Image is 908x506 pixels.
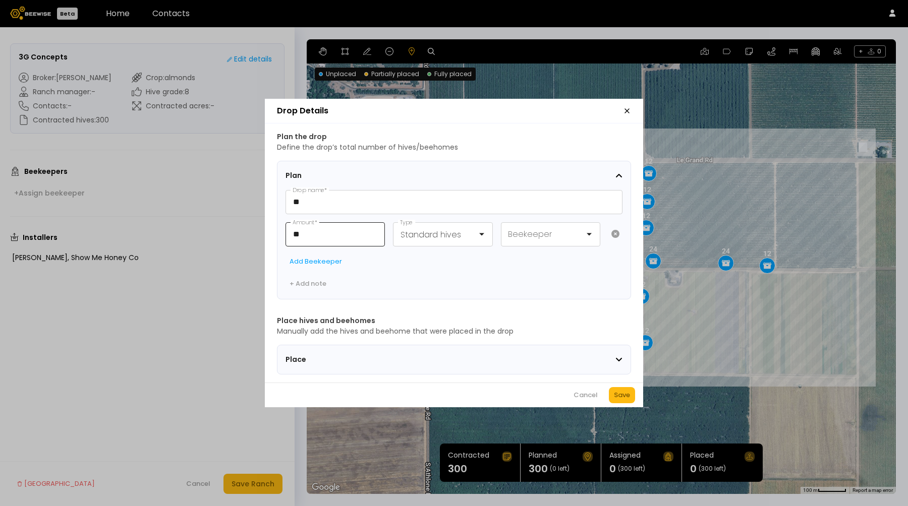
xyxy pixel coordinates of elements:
div: Plan [286,170,615,181]
h3: Place hives and beehomes [277,315,631,326]
div: Cancel [574,390,598,400]
button: Save [609,387,635,403]
button: + Add note [286,277,330,291]
p: Manually add the hives and beehome that were placed in the drop [277,326,631,337]
div: Add Beekeeper [290,257,342,266]
button: Cancel [569,387,603,403]
h2: Drop Details [277,107,328,115]
span: Plan [286,170,412,181]
p: Define the drop’s total number of hives/beehomes [277,142,631,153]
div: Place [286,354,615,365]
span: Place [286,354,412,365]
button: Add Beekeeper [286,255,346,269]
div: + Add note [290,279,326,288]
div: Save [614,390,630,400]
h3: Plan the drop [277,132,631,142]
